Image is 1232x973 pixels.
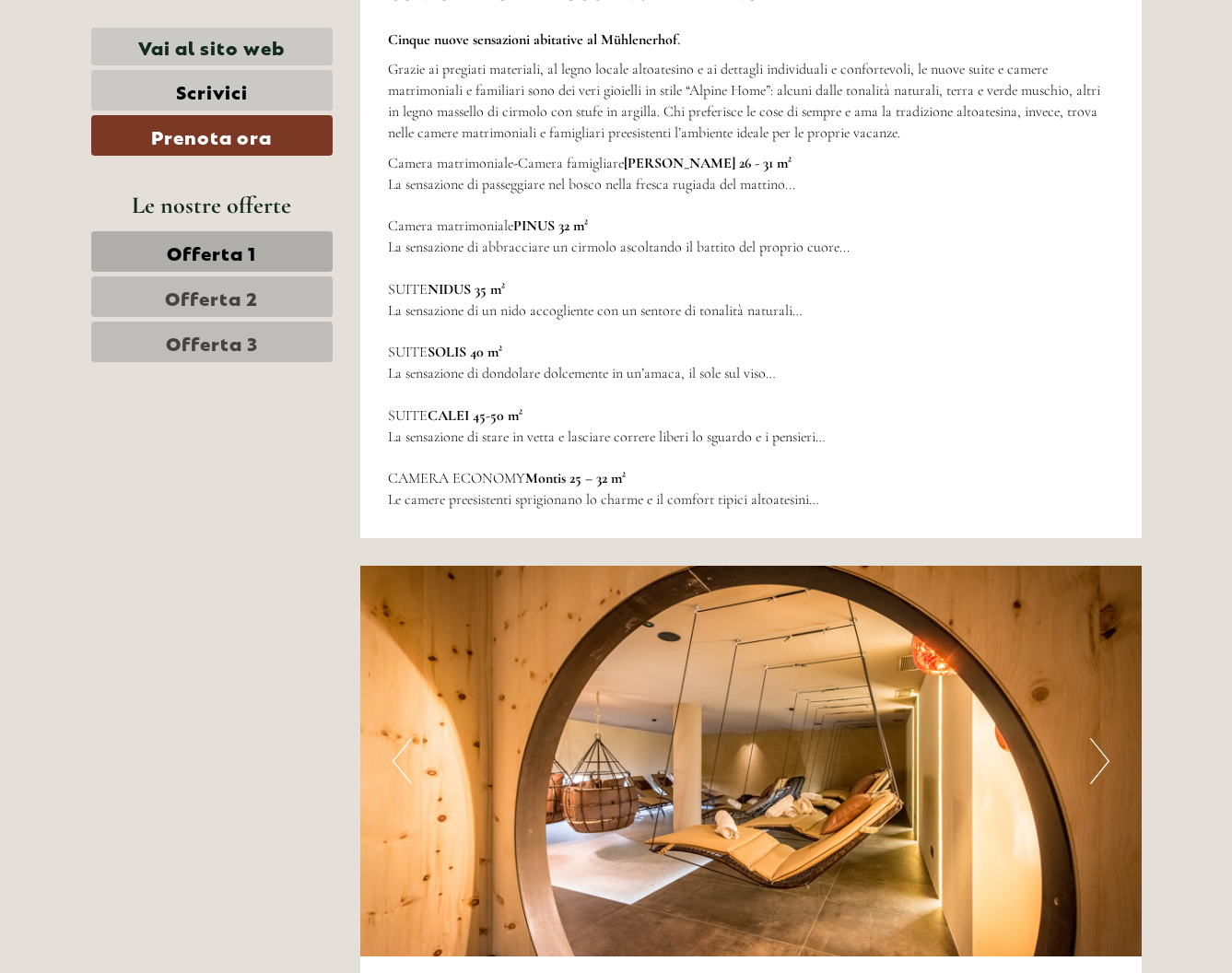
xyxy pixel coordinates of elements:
span: Offerta 2 [165,284,258,310]
p: La sensazione di dondolare dolcemente in un’amaca, il sole sul viso… [388,363,1114,384]
p: SUITE [388,342,1114,363]
p: La sensazione di un nido accogliente con un sentore di tonalità naturali… [388,300,1114,322]
p: Grazie ai pregiati materiali, al legno locale altoatesino e ai dettagli individuali e confortevol... [388,59,1114,143]
strong: SOLIS 40 m² [428,343,502,361]
p: Camera matrimoniale [388,216,1114,237]
p: La sensazione di abbracciare un cirmolo ascoltando il battito del proprio cuore... [388,237,1114,258]
p: CAMERA ECONOMY [388,468,1114,489]
div: Le nostre offerte [91,188,333,222]
a: Scrivici [91,70,333,111]
a: Prenota ora [91,115,333,156]
strong: [PERSON_NAME] 26 - 31 m² [624,154,792,172]
button: Next [1090,738,1109,784]
strong: NIDUS 35 m² [428,280,505,299]
p: La sensazione di stare in vetta e lasciare correre liberi lo sguardo e i pensieri… [388,427,1114,448]
p: SUITE [388,405,1114,427]
p: Le camere preesistenti sprigionano lo charme e il comfort tipici altoatesini… [388,489,1114,510]
span: Offerta 1 [167,239,256,264]
p: Camera matrimoniale Camera famigliare [388,153,1114,174]
span: Offerta 3 [166,329,258,355]
a: Vai al sito web [91,28,333,65]
strong: Montis 25 – 32 m² [525,469,626,487]
strong: Cinque nuove sensazioni abitative al Mühlenerhof [388,30,680,49]
strong: PINUS 32 m² [513,217,588,235]
span: . [677,30,680,49]
p: La sensazione di passeggiare nel bosco nella fresca rugiada del mattino... [388,174,1114,195]
p: SUITE [388,279,1114,300]
strong: - [513,154,518,172]
strong: CALEI 45-50 m² [428,406,522,425]
button: Previous [393,738,412,784]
